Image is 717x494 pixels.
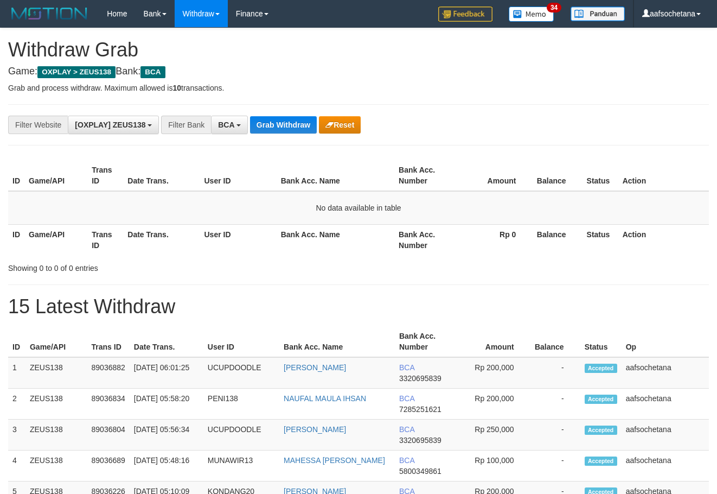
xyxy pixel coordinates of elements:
td: No data available in table [8,191,709,225]
td: 89036804 [87,420,130,451]
td: 89036689 [87,451,130,482]
th: Date Trans. [123,160,200,191]
td: - [530,451,580,482]
img: Feedback.jpg [438,7,492,22]
h1: Withdraw Grab [8,39,709,61]
th: Bank Acc. Name [277,160,394,191]
button: Reset [319,116,361,134]
th: Trans ID [87,160,123,191]
th: Amount [457,160,532,191]
div: Filter Bank [161,116,211,134]
td: MUNAWIR13 [203,451,279,482]
th: Game/API [24,160,87,191]
td: - [530,420,580,451]
span: Accepted [585,395,617,404]
td: aafsochetana [622,389,709,420]
th: ID [8,160,24,191]
th: Balance [532,160,582,191]
span: OXPLAY > ZEUS138 [37,66,116,78]
th: Date Trans. [130,326,203,357]
td: Rp 250,000 [457,420,530,451]
th: User ID [200,160,277,191]
td: PENI138 [203,389,279,420]
th: Status [582,224,618,255]
span: BCA [399,363,414,372]
td: Rp 100,000 [457,451,530,482]
td: Rp 200,000 [457,357,530,389]
th: Status [582,160,618,191]
button: BCA [211,116,248,134]
th: Amount [457,326,530,357]
span: Copy 3320695839 to clipboard [399,374,441,383]
th: Status [580,326,622,357]
td: 89036834 [87,389,130,420]
a: [PERSON_NAME] [284,425,346,434]
th: Action [618,160,709,191]
h4: Game: Bank: [8,66,709,77]
th: Rp 0 [457,224,532,255]
span: Copy 3320695839 to clipboard [399,436,441,445]
td: aafsochetana [622,357,709,389]
th: Action [618,224,709,255]
td: ZEUS138 [25,420,87,451]
th: Bank Acc. Name [279,326,395,357]
div: Showing 0 to 0 of 0 entries [8,258,291,274]
span: BCA [399,425,414,434]
img: panduan.png [571,7,625,21]
span: [OXPLAY] ZEUS138 [75,121,145,129]
a: [PERSON_NAME] [284,363,346,372]
span: Accepted [585,426,617,435]
span: BCA [399,456,414,465]
td: 2 [8,389,25,420]
td: ZEUS138 [25,451,87,482]
th: ID [8,326,25,357]
td: [DATE] 05:48:16 [130,451,203,482]
th: Bank Acc. Number [394,160,457,191]
td: aafsochetana [622,451,709,482]
a: MAHESSA [PERSON_NAME] [284,456,385,465]
p: Grab and process withdraw. Maximum allowed is transactions. [8,83,709,93]
span: Copy 5800349861 to clipboard [399,467,441,476]
h1: 15 Latest Withdraw [8,296,709,318]
th: ID [8,224,24,255]
span: BCA [218,121,234,129]
td: 1 [8,357,25,389]
span: Accepted [585,457,617,466]
span: Accepted [585,364,617,373]
img: Button%20Memo.svg [509,7,554,22]
td: - [530,389,580,420]
th: Trans ID [87,224,123,255]
td: aafsochetana [622,420,709,451]
span: 34 [547,3,561,12]
div: Filter Website [8,116,68,134]
th: Bank Acc. Name [277,224,394,255]
th: Game/API [25,326,87,357]
td: 3 [8,420,25,451]
td: [DATE] 06:01:25 [130,357,203,389]
td: [DATE] 05:58:20 [130,389,203,420]
td: ZEUS138 [25,357,87,389]
span: Copy 7285251621 to clipboard [399,405,441,414]
a: NAUFAL MAULA IHSAN [284,394,366,403]
button: [OXPLAY] ZEUS138 [68,116,159,134]
td: [DATE] 05:56:34 [130,420,203,451]
th: User ID [203,326,279,357]
button: Grab Withdraw [250,116,317,134]
span: BCA [399,394,414,403]
td: 89036882 [87,357,130,389]
th: Balance [530,326,580,357]
td: Rp 200,000 [457,389,530,420]
td: ZEUS138 [25,389,87,420]
th: Bank Acc. Number [395,326,457,357]
th: Op [622,326,709,357]
th: Trans ID [87,326,130,357]
strong: 10 [172,84,181,92]
th: Game/API [24,224,87,255]
td: UCUPDOODLE [203,420,279,451]
th: User ID [200,224,277,255]
th: Balance [532,224,582,255]
td: - [530,357,580,389]
img: MOTION_logo.png [8,5,91,22]
th: Date Trans. [123,224,200,255]
span: BCA [140,66,165,78]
